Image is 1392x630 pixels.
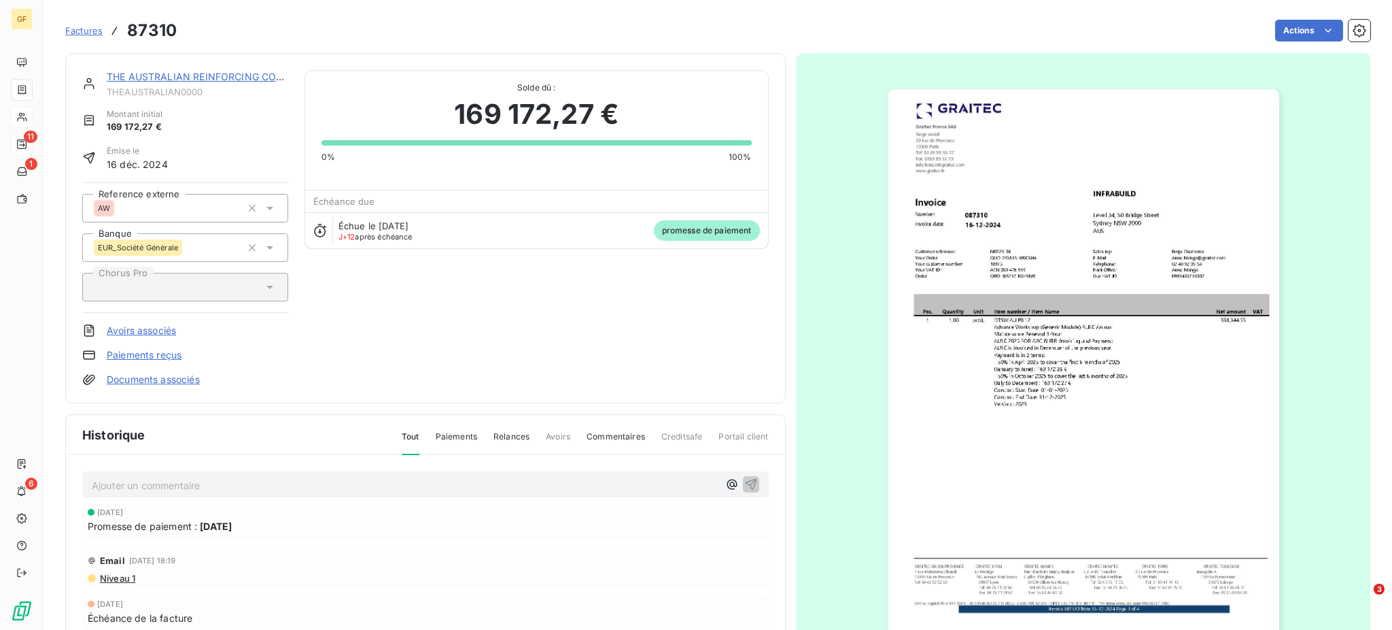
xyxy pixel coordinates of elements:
[65,24,103,37] a: Factures
[97,508,123,516] span: [DATE]
[436,431,477,454] span: Paiements
[321,151,335,163] span: 0%
[88,611,192,625] span: Échéance de la facture
[1275,20,1343,42] button: Actions
[107,157,168,171] span: 16 déc. 2024
[338,232,355,242] span: J+12
[546,431,570,454] span: Avoirs
[107,71,312,82] a: THE AUSTRALIAN REINFORCING COMPANY
[338,220,408,231] span: Échue le [DATE]
[127,18,177,43] h3: 87310
[321,82,752,94] span: Solde dû :
[107,348,181,362] a: Paiements reçus
[200,519,232,533] span: [DATE]
[402,431,419,455] span: Tout
[1374,584,1385,595] span: 3
[654,220,760,241] span: promesse de paiement
[107,86,288,97] span: THEAUSTRALIAN0000
[11,600,33,622] img: Logo LeanPay
[11,8,33,30] div: GF
[107,324,176,337] a: Avoirs associés
[98,204,110,212] span: AW
[24,131,37,143] span: 11
[661,431,703,454] span: Creditsafe
[97,600,123,608] span: [DATE]
[338,233,413,241] span: après échéance
[98,244,178,252] span: EUR_Société Générale
[718,431,768,454] span: Portail client
[99,573,135,584] span: Niveau 1
[107,120,162,134] span: 169 172,27 €
[25,478,37,490] span: 6
[107,108,162,120] span: Montant initial
[729,151,752,163] span: 100%
[88,519,197,533] span: Promesse de paiement :
[454,94,619,135] span: 169 172,27 €
[107,145,168,157] span: Émise le
[493,431,529,454] span: Relances
[25,158,37,170] span: 1
[82,426,145,444] span: Historique
[65,25,103,36] span: Factures
[313,196,375,207] span: Échéance due
[587,431,645,454] span: Commentaires
[129,557,176,565] span: [DATE] 18:19
[107,373,200,386] a: Documents associés
[1346,584,1378,616] iframe: Intercom live chat
[100,555,125,566] span: Email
